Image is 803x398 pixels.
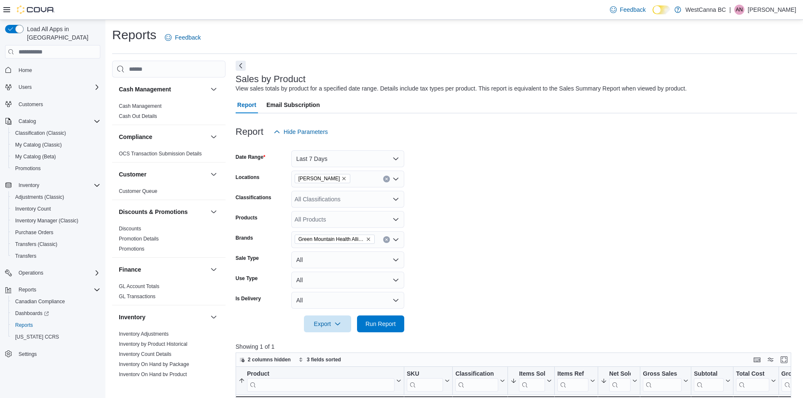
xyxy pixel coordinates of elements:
[15,253,36,259] span: Transfers
[383,176,390,182] button: Clear input
[8,250,104,262] button: Transfers
[19,101,43,108] span: Customers
[557,370,588,392] div: Items Ref
[19,270,43,276] span: Operations
[557,370,595,392] button: Items Ref
[341,176,346,181] button: Remove WestCanna - Robson from selection in this group
[12,152,100,162] span: My Catalog (Beta)
[15,64,100,75] span: Home
[175,33,201,42] span: Feedback
[643,370,682,378] div: Gross Sales
[119,103,161,109] a: Cash Management
[15,217,78,224] span: Inventory Manager (Classic)
[392,176,399,182] button: Open list of options
[607,1,649,18] a: Feedback
[119,236,159,242] a: Promotion Details
[236,84,687,93] div: View sales totals by product for a specified date range. Details include tax types per product. T...
[12,296,68,307] a: Canadian Compliance
[694,370,730,392] button: Subtotal
[119,294,156,299] a: GL Transactions
[15,82,35,92] button: Users
[12,163,44,174] a: Promotions
[12,251,100,261] span: Transfers
[119,265,141,274] h3: Finance
[119,313,207,321] button: Inventory
[601,370,637,392] button: Net Sold
[236,275,258,282] label: Use Type
[392,196,399,203] button: Open list of options
[209,312,219,322] button: Inventory
[8,238,104,250] button: Transfers (Classic)
[392,236,399,243] button: Open list of options
[15,285,40,295] button: Reports
[19,67,32,74] span: Home
[12,320,36,330] a: Reports
[270,123,331,140] button: Hide Parameters
[2,64,104,76] button: Home
[15,99,100,110] span: Customers
[2,284,104,296] button: Reports
[119,341,188,347] a: Inventory by Product Historical
[15,349,40,359] a: Settings
[12,204,100,214] span: Inventory Count
[15,116,39,126] button: Catalog
[119,103,161,110] span: Cash Management
[236,127,263,137] h3: Report
[643,370,688,392] button: Gross Sales
[236,295,261,302] label: Is Delivery
[161,29,204,46] a: Feedback
[2,115,104,127] button: Catalog
[209,132,219,142] button: Compliance
[12,128,100,138] span: Classification (Classic)
[12,320,100,330] span: Reports
[12,239,100,249] span: Transfers (Classic)
[119,151,202,157] a: OCS Transaction Submission Details
[5,60,100,382] nav: Complex example
[736,5,743,15] span: AN
[248,356,291,363] span: 2 columns hidden
[15,310,49,317] span: Dashboards
[8,215,104,227] button: Inventory Manager (Classic)
[8,163,104,174] button: Promotions
[119,188,157,195] span: Customer Queue
[15,180,43,190] button: Inventory
[15,241,57,248] span: Transfers (Classic)
[291,251,404,268] button: All
[736,370,776,392] button: Total Cost
[779,355,789,365] button: Enter fullscreen
[12,163,100,174] span: Promotions
[15,165,41,172] span: Promotions
[119,371,187,377] a: Inventory On Hand by Product
[12,204,54,214] a: Inventory Count
[119,361,189,368] span: Inventory On Hand by Package
[112,281,226,305] div: Finance
[8,151,104,163] button: My Catalog (Beta)
[119,351,172,357] a: Inventory Count Details
[119,246,145,252] a: Promotions
[119,85,207,93] button: Cash Management
[236,342,797,351] p: Showing 1 of 1
[455,370,505,392] button: Classification
[12,192,100,202] span: Adjustments (Classic)
[119,283,159,289] a: GL Account Totals
[653,5,670,14] input: Dark Mode
[19,351,37,358] span: Settings
[119,371,187,378] span: Inventory On Hand by Product
[752,355,762,365] button: Keyboard shortcuts
[291,272,404,288] button: All
[2,179,104,191] button: Inventory
[12,192,67,202] a: Adjustments (Classic)
[236,255,259,262] label: Sale Type
[15,82,100,92] span: Users
[12,140,100,150] span: My Catalog (Classic)
[15,194,64,200] span: Adjustments (Classic)
[15,99,46,110] a: Customers
[119,133,207,141] button: Compliance
[643,370,682,392] div: Gross Sales
[455,370,498,378] div: Classification
[19,118,36,125] span: Catalog
[736,370,769,378] div: Total Cost
[12,216,82,226] a: Inventory Manager (Classic)
[407,370,443,378] div: SKU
